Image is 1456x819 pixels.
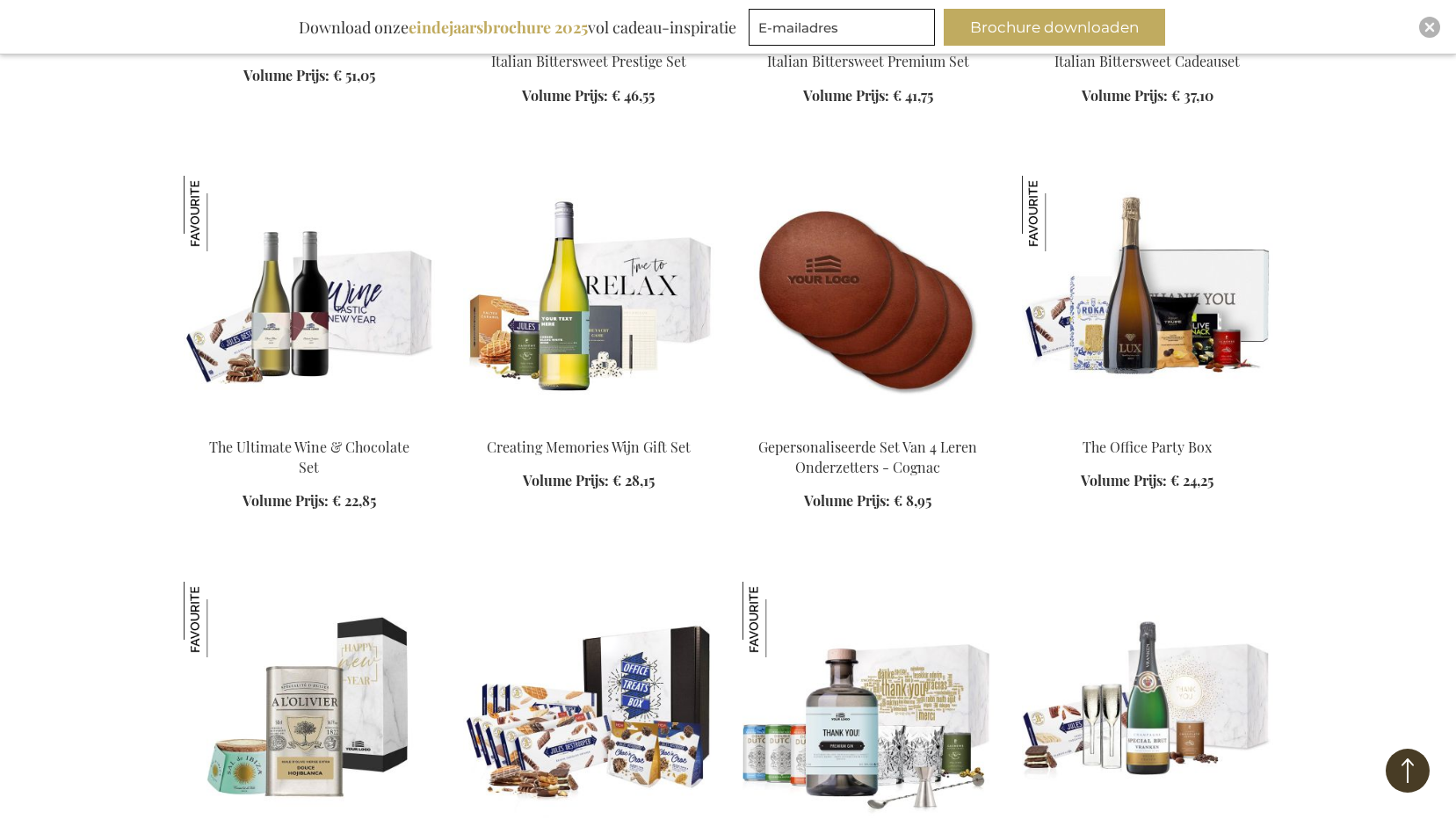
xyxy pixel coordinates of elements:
[1424,22,1435,33] img: Close
[184,176,435,422] img: Beer Apéro Gift Box
[1081,471,1213,491] a: Volume Prijs: € 24,25
[893,86,933,105] span: € 41,75
[184,582,259,657] img: Culinaire Olijfolie & Zout Set
[612,86,655,105] span: € 46,55
[243,66,330,84] span: Volume Prijs:
[804,491,890,510] span: Volume Prijs:
[243,66,375,86] a: Volume Prijs: € 51,05
[332,491,376,510] span: € 22,85
[742,176,994,422] img: Gepersonaliseerde Set Van 4 Leren Onderzetters - Cognac
[1022,415,1273,431] a: The Office Party Box The Office Party Box
[944,9,1165,46] button: Brochure downloaden
[522,86,655,106] a: Volume Prijs: € 46,55
[184,415,435,431] a: Beer Apéro Gift Box The Ultimate Wine & Chocolate Set
[1083,438,1212,456] a: The Office Party Box
[742,415,994,431] a: Gepersonaliseerde Set Van 4 Leren Onderzetters - Cognac
[1022,176,1097,251] img: The Office Party Box
[803,86,933,106] a: Volume Prijs: € 41,75
[1022,176,1273,422] img: The Office Party Box
[243,491,329,510] span: Volume Prijs:
[184,176,259,251] img: The Ultimate Wine & Chocolate Set
[1082,86,1213,106] a: Volume Prijs: € 37,10
[243,491,376,511] a: Volume Prijs: € 22,85
[749,9,940,51] form: marketing offers and promotions
[1081,471,1167,489] span: Volume Prijs:
[1171,86,1213,105] span: € 37,10
[742,582,818,657] img: Gepersonaliseerde Gin Tonic Prestige Set
[612,471,655,489] span: € 28,15
[749,9,935,46] input: E-mailadres
[804,491,931,511] a: Volume Prijs: € 8,95
[333,66,375,84] span: € 51,05
[894,491,931,510] span: € 8,95
[1082,86,1168,105] span: Volume Prijs:
[409,17,588,38] b: eindejaarsbrochure 2025
[463,415,714,431] a: Personalised White Wine
[522,86,608,105] span: Volume Prijs:
[803,86,889,105] span: Volume Prijs:
[463,176,714,422] img: Personalised White Wine
[1419,17,1440,38] div: Close
[1170,471,1213,489] span: € 24,25
[523,471,655,491] a: Volume Prijs: € 28,15
[291,9,744,46] div: Download onze vol cadeau-inspiratie
[758,438,977,476] a: Gepersonaliseerde Set Van 4 Leren Onderzetters - Cognac
[209,438,409,476] a: The Ultimate Wine & Chocolate Set
[487,438,691,456] a: Creating Memories Wijn Gift Set
[523,471,609,489] span: Volume Prijs:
